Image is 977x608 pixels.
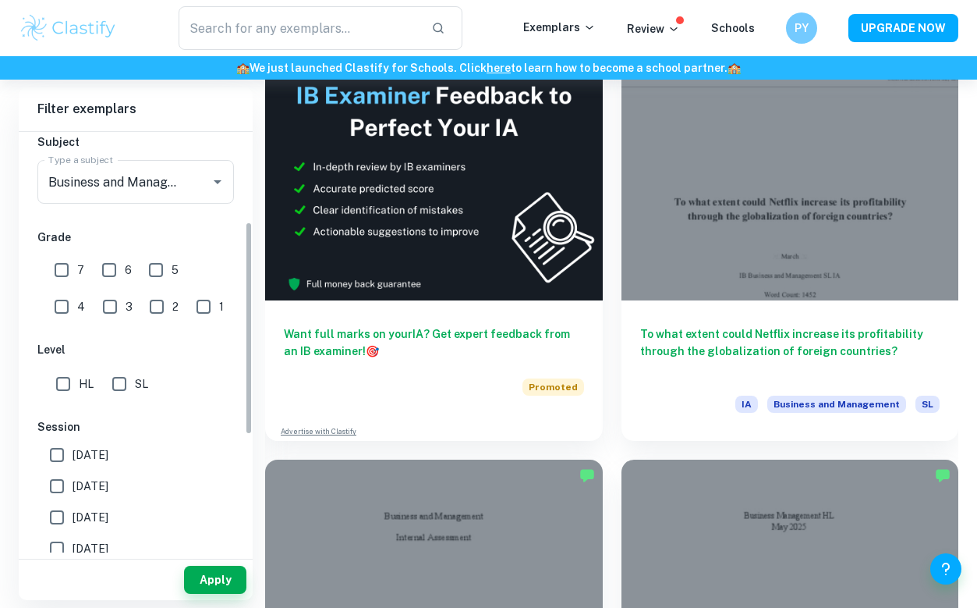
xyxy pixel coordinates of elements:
[37,418,234,436] h6: Session
[915,396,940,413] span: SL
[621,47,959,440] a: To what extent could Netflix increase its profitability through the globalization of foreign coun...
[935,468,950,483] img: Marked
[73,446,108,464] span: [DATE]
[281,426,356,437] a: Advertise with Clastify
[487,62,511,74] a: here
[172,261,179,279] span: 5
[19,87,253,131] h6: Filter exemplars
[767,396,906,413] span: Business and Management
[236,62,250,74] span: 🏫
[786,12,817,44] button: PY
[73,478,108,495] span: [DATE]
[77,298,85,315] span: 4
[73,509,108,526] span: [DATE]
[77,261,84,279] span: 7
[848,14,958,42] button: UPGRADE NOW
[640,325,940,377] h6: To what extent could Netflix increase its profitability through the globalization of foreign coun...
[523,19,596,36] p: Exemplars
[125,261,132,279] span: 6
[627,20,680,37] p: Review
[219,298,224,315] span: 1
[135,375,148,393] span: SL
[37,229,234,246] h6: Grade
[265,47,603,440] a: Want full marks on yourIA? Get expert feedback from an IB examiner!PromotedAdvertise with Clastify
[366,345,379,357] span: 🎯
[48,153,113,166] label: Type a subject
[79,375,94,393] span: HL
[3,59,974,76] h6: We just launched Clastify for Schools. Click to learn how to become a school partner.
[284,325,584,360] h6: Want full marks on your IA ? Get expert feedback from an IB examiner!
[37,133,234,151] h6: Subject
[735,396,758,413] span: IA
[19,12,118,44] img: Clastify logo
[579,468,595,483] img: Marked
[184,566,246,594] button: Apply
[73,540,108,557] span: [DATE]
[126,298,133,315] span: 3
[265,47,603,300] img: Thumbnail
[930,553,961,585] button: Help and Feedback
[793,20,811,37] h6: PY
[179,6,419,50] input: Search for any exemplars...
[711,22,755,34] a: Schools
[37,341,234,358] h6: Level
[207,171,228,193] button: Open
[727,62,741,74] span: 🏫
[522,379,584,396] span: Promoted
[172,298,179,315] span: 2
